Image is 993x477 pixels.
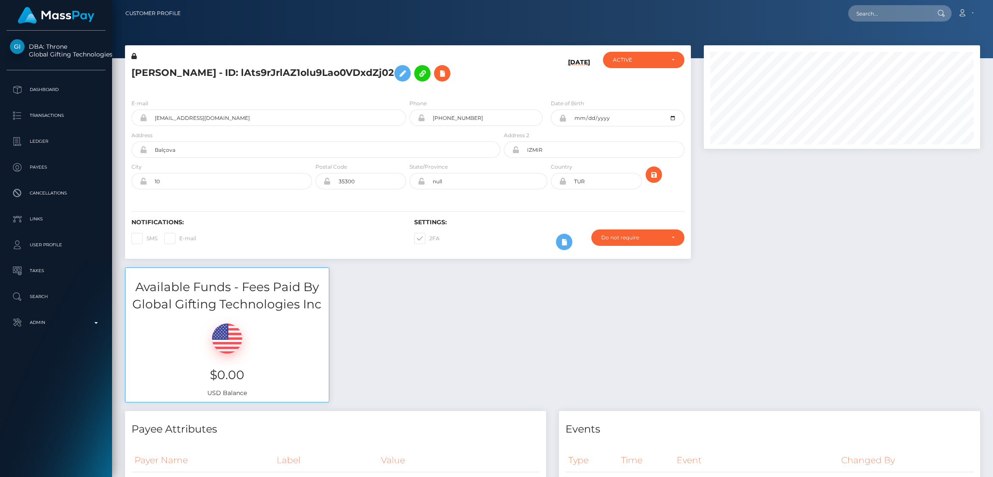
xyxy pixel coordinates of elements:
th: Label [274,449,378,472]
a: Transactions [6,105,106,126]
input: Search... [848,5,929,22]
button: ACTIVE [603,52,684,68]
p: Taxes [10,264,102,277]
h3: Available Funds - Fees Paid By Global Gifting Technologies Inc [125,279,329,312]
img: USD.png [212,323,242,354]
label: SMS [131,233,157,244]
label: State/Province [409,163,448,171]
label: Phone [409,100,427,107]
p: Transactions [10,109,102,122]
h4: Events [565,422,974,437]
h6: Settings: [414,219,684,226]
label: Date of Birth [551,100,584,107]
span: DBA: Throne Global Gifting Technologies Inc [6,43,106,58]
a: Admin [6,312,106,333]
a: Search [6,286,106,308]
th: Time [618,449,674,472]
img: MassPay Logo [18,7,94,24]
a: Links [6,208,106,230]
div: USD Balance [125,313,329,402]
th: Value [378,449,540,472]
p: User Profile [10,238,102,251]
label: Address 2 [504,132,529,139]
th: Payer Name [131,449,274,472]
label: E-mail [164,233,196,244]
h3: $0.00 [132,367,322,383]
div: ACTIVE [613,56,665,63]
label: 2FA [414,233,440,244]
label: Postal Code [315,163,347,171]
h4: Payee Attributes [131,422,540,437]
img: Global Gifting Technologies Inc [10,39,25,54]
p: Dashboard [10,83,102,96]
a: Payees [6,157,106,178]
div: Do not require [601,234,665,241]
label: E-mail [131,100,148,107]
a: Cancellations [6,182,106,204]
th: Event [674,449,839,472]
a: Customer Profile [125,4,181,22]
p: Admin [10,316,102,329]
a: User Profile [6,234,106,256]
th: Type [565,449,618,472]
a: Taxes [6,260,106,282]
label: Address [131,132,153,139]
a: Dashboard [6,79,106,100]
label: City [131,163,142,171]
th: Changed By [838,449,974,472]
h6: [DATE] [568,59,590,89]
label: Country [551,163,572,171]
button: Do not require [591,229,684,246]
p: Search [10,290,102,303]
a: Ledger [6,131,106,152]
p: Cancellations [10,187,102,200]
h6: Notifications: [131,219,401,226]
p: Ledger [10,135,102,148]
p: Payees [10,161,102,174]
h5: [PERSON_NAME] - ID: lAts9rJrlAZ1olu9Lao0VDxdZj02 [131,61,496,86]
p: Links [10,213,102,226]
